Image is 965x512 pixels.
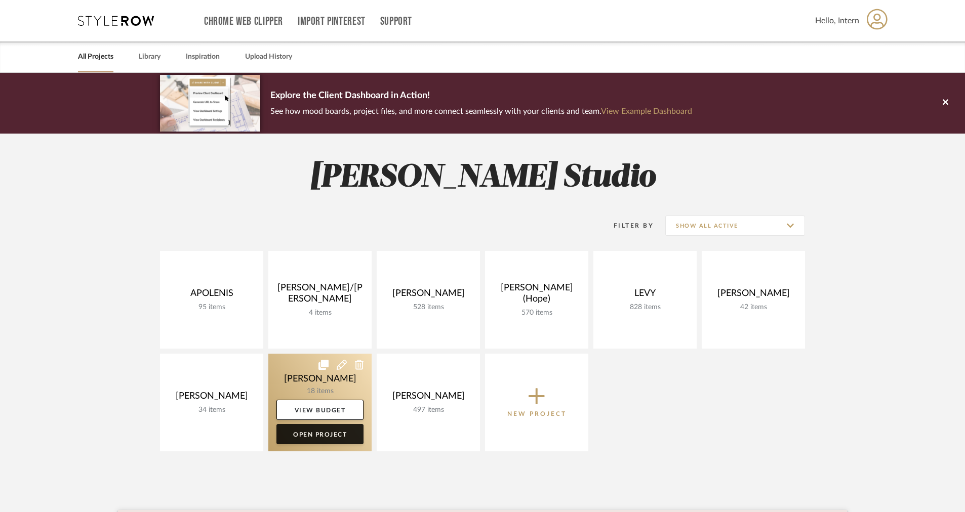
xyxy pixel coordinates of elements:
div: 570 items [493,309,580,317]
div: [PERSON_NAME] [710,288,797,303]
div: Filter By [600,221,654,231]
img: d5d033c5-7b12-40c2-a960-1ecee1989c38.png [160,75,260,131]
div: [PERSON_NAME] (Hope) [493,282,580,309]
a: Upload History [245,50,292,64]
div: [PERSON_NAME]/[PERSON_NAME] [276,282,364,309]
a: Open Project [276,424,364,444]
div: 4 items [276,309,364,317]
a: View Example Dashboard [601,107,692,115]
a: Chrome Web Clipper [204,17,283,26]
button: New Project [485,354,588,451]
div: [PERSON_NAME] [385,391,472,406]
div: 828 items [601,303,689,312]
span: Hello, Intern [815,15,859,27]
div: APOLENIS [168,288,255,303]
div: 497 items [385,406,472,414]
p: See how mood boards, project files, and more connect seamlessly with your clients and team. [270,104,692,118]
div: 42 items [710,303,797,312]
div: 528 items [385,303,472,312]
div: 34 items [168,406,255,414]
a: Library [139,50,160,64]
a: Import Pinterest [298,17,366,26]
p: New Project [507,409,567,419]
div: LEVY [601,288,689,303]
a: Support [380,17,412,26]
p: Explore the Client Dashboard in Action! [270,88,692,104]
a: All Projects [78,50,113,64]
div: [PERSON_NAME] [168,391,255,406]
a: Inspiration [186,50,220,64]
a: View Budget [276,400,364,420]
h2: [PERSON_NAME] Studio [118,159,847,197]
div: 95 items [168,303,255,312]
div: [PERSON_NAME] [385,288,472,303]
